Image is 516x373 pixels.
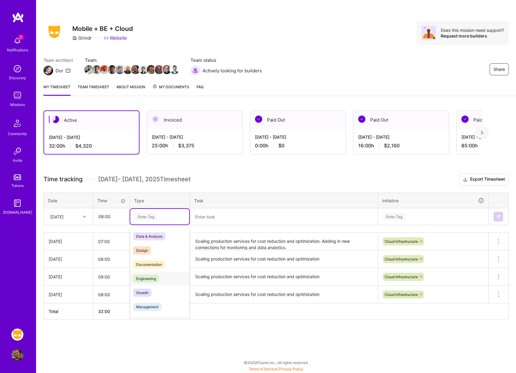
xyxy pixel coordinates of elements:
img: User Avatar [11,349,23,361]
img: Invite [11,145,23,157]
img: bell [11,35,23,47]
span: Growth [133,289,151,297]
img: Actively looking for builders [190,66,200,75]
div: Missions [10,101,25,108]
div: 32:00 h [49,143,134,149]
div: Paid Out [250,111,346,129]
img: Company Logo [43,24,65,40]
div: [DATE] [50,213,64,220]
span: Cloud Infrastructure [385,239,418,244]
div: Enter Tag [135,212,157,221]
button: Export Timesheet [459,173,509,185]
a: Team Member Avatar [100,65,108,75]
div: [DATE] [49,238,88,245]
a: My Documents [152,84,189,96]
div: Initiative [382,197,484,204]
textarea: Scaling production services for cost reduction and optimization [190,269,377,285]
img: Invoiced [152,116,159,123]
div: [DATE] - [DATE] [49,134,134,140]
div: Request more builders [441,33,504,39]
div: [DATE] - [DATE] [358,134,444,140]
span: Team architect [43,57,73,63]
span: Management [133,303,161,311]
input: HH:MM [93,287,130,302]
a: Terms of Service [249,367,277,371]
th: Task [190,193,378,208]
div: Does this mission need support? [441,27,504,33]
img: Team Member Avatar [108,65,117,74]
input: HH:MM [93,251,130,267]
button: Share [490,63,509,75]
img: logo [12,12,24,23]
span: Design [133,246,151,254]
a: Team Member Avatar [108,65,116,75]
span: $4,320 [75,143,92,149]
img: Team Member Avatar [170,65,179,74]
input: HH:MM [93,233,130,249]
div: © 2025 ATeams Inc., All rights reserved. [36,355,516,370]
div: 25:00 h [152,143,238,149]
img: Team Member Avatar [115,65,124,74]
div: Invite [13,157,22,164]
i: icon Chevron [83,215,86,218]
span: Time tracking [43,176,82,183]
img: tokens [14,174,21,180]
img: Team Member Avatar [131,65,140,74]
div: Grindr [72,35,92,41]
div: [DOMAIN_NAME] [3,209,32,215]
div: Invoiced [147,111,242,129]
th: Total [44,303,93,320]
i: icon Mail [66,68,70,73]
span: Cloud Infrastructure [385,257,418,261]
span: $0 [278,143,284,149]
span: $2,160 [384,143,400,149]
div: Time [97,197,125,204]
i: icon CompanyGray [72,36,77,41]
div: Community [8,131,27,137]
th: Type [130,193,190,208]
a: Grindr: Mobile + BE + Cloud [10,329,25,341]
div: Discovery [9,75,26,81]
img: Team Member Avatar [92,65,101,74]
span: My Documents [152,84,189,90]
span: | [249,367,303,371]
a: Team Member Avatar [85,65,93,75]
a: Team Member Avatar [116,65,124,75]
span: Engineering [133,275,159,283]
span: [DATE] - [DATE] , 2025 Timesheet [98,176,190,183]
a: User Avatar [10,349,25,361]
div: Enter Tag [383,212,405,221]
a: My timesheet [43,84,70,96]
a: Team Member Avatar [139,65,147,75]
img: Team Member Avatar [147,65,156,74]
img: Grindr: Mobile + BE + Cloud [11,329,23,341]
span: Documentation [133,260,165,269]
span: Share [493,66,505,72]
img: Team Member Avatar [162,65,171,74]
img: Team Member Avatar [139,65,148,74]
a: Team timesheet [78,84,109,96]
a: Team Member Avatar [93,65,100,75]
img: Paid Out [358,116,365,123]
span: Cloud Infrastructure [385,292,418,297]
img: guide book [11,197,23,209]
div: Tokens [11,182,24,189]
div: Notifications [7,47,28,53]
a: Team Member Avatar [163,65,171,75]
a: Team Member Avatar [147,65,155,75]
span: 1 [19,35,23,40]
div: [DATE] [49,274,88,280]
span: Cloud Infrastructure [385,275,418,279]
div: 0:00 h [255,143,341,149]
img: Submit [496,214,501,219]
div: Active [44,111,139,129]
input: HH:MM [93,269,130,285]
span: Team status [190,57,262,63]
div: [DATE] - [DATE] [152,134,238,140]
a: Team Member Avatar [155,65,163,75]
textarea: Scaling production services for cost reduction and optimization. Adding in new connections for mo... [190,233,377,250]
img: Paid Out [255,116,262,123]
a: Team Member Avatar [171,65,178,75]
a: Team Member Avatar [132,65,139,75]
textarea: Scaling production services for cost reduction and optimization [190,286,377,303]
